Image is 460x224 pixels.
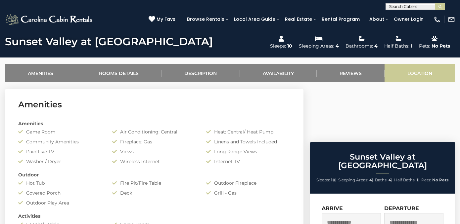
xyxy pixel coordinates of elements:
[282,14,315,24] a: Real Estate
[201,180,295,186] div: Outdoor Fireplace
[432,177,448,182] strong: No Pets
[375,177,388,182] span: Baths:
[13,129,107,135] div: Game Room
[107,158,201,165] div: Wireless Internet
[316,177,330,182] span: Sleeps:
[240,64,317,82] a: Availability
[448,16,455,23] img: mail-regular-white.png
[322,205,343,211] label: Arrive
[369,177,372,182] strong: 4
[184,14,228,24] a: Browse Rentals
[318,14,363,24] a: Rental Program
[421,177,431,182] span: Pets:
[13,190,107,196] div: Covered Porch
[161,64,240,82] a: Description
[149,16,177,23] a: My Favs
[13,200,107,206] div: Outdoor Play Area
[5,64,76,82] a: Amenities
[13,171,295,178] div: Outdoor
[316,176,337,184] li: |
[76,64,161,82] a: Rooms Details
[13,138,107,145] div: Community Amenities
[201,190,295,196] div: Grill - Gas
[107,129,201,135] div: Air Conditioning: Central
[13,158,107,165] div: Washer / Dryer
[13,148,107,155] div: Paid Live TV
[231,14,279,24] a: Local Area Guide
[338,177,368,182] span: Sleeping Areas:
[107,138,201,145] div: Fireplace: Gas
[13,120,295,127] div: Amenities
[394,176,420,184] li: |
[18,99,290,110] h3: Amenities
[338,176,373,184] li: |
[375,176,392,184] li: |
[157,16,175,23] span: My Favs
[107,190,201,196] div: Deck
[394,177,416,182] span: Half Baths:
[5,13,94,26] img: White-1-2.png
[385,64,455,82] a: Location
[13,180,107,186] div: Hot Tub
[107,148,201,155] div: Views
[331,177,335,182] strong: 10
[366,14,388,24] a: About
[201,158,295,165] div: Internet TV
[384,205,419,211] label: Departure
[107,180,201,186] div: Fire Pit/Fire Table
[391,14,427,24] a: Owner Login
[201,148,295,155] div: Long Range Views
[201,129,295,135] div: Heat: Central/ Heat Pump
[312,153,453,170] h2: Sunset Valley at [GEOGRAPHIC_DATA]
[13,213,295,219] div: Activities
[389,177,391,182] strong: 4
[434,16,441,23] img: phone-regular-white.png
[317,64,385,82] a: Reviews
[201,138,295,145] div: Linens and Towels Included
[417,177,418,182] strong: 1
